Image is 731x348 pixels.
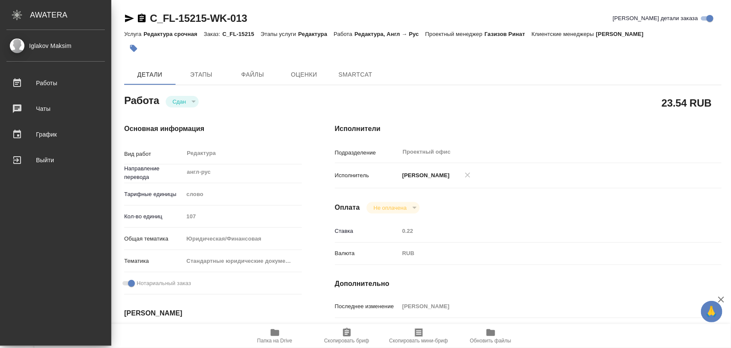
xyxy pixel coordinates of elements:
div: Работы [6,77,105,89]
p: Общая тематика [124,235,183,243]
button: Добавить тэг [124,39,143,58]
button: Папка на Drive [239,324,311,348]
span: SmartCat [335,69,376,80]
div: слово [183,187,302,202]
p: [PERSON_NAME] [399,171,450,180]
h4: Оплата [335,202,360,213]
span: Файлы [232,69,273,80]
p: Заказ: [204,31,222,37]
a: Работы [2,72,109,94]
a: Выйти [2,149,109,171]
span: Скопировать бриф [324,338,369,344]
a: График [2,124,109,145]
button: Скопировать мини-бриф [383,324,455,348]
p: C_FL-15215 [222,31,260,37]
div: График [6,128,105,141]
h4: Дополнительно [335,279,722,289]
a: Чаты [2,98,109,119]
a: C_FL-15215-WK-013 [150,12,247,24]
p: Последнее изменение [335,302,400,311]
p: Исполнитель [335,171,400,180]
div: Выйти [6,154,105,167]
span: Обновить файлы [470,338,511,344]
div: RUB [399,246,689,261]
p: Работа [334,31,355,37]
p: Вид работ [124,150,183,158]
p: Клиентские менеджеры [531,31,596,37]
span: [PERSON_NAME] детали заказа [613,14,698,23]
div: Стандартные юридические документы, договоры, уставы [183,254,302,268]
button: Скопировать ссылку [137,13,147,24]
p: Валюта [335,249,400,258]
button: Скопировать ссылку для ЯМессенджера [124,13,134,24]
input: Пустое поле [399,225,689,237]
p: Кол-во единиц [124,212,183,221]
p: Подразделение [335,149,400,157]
p: Редактура [298,31,334,37]
p: Тематика [124,257,183,265]
span: Папка на Drive [257,338,292,344]
span: Оценки [283,69,325,80]
div: Юридическая/Финансовая [183,232,302,246]
button: Сдан [170,98,188,105]
h4: Основная информация [124,124,301,134]
div: Чаты [6,102,105,115]
input: Пустое поле [399,300,689,312]
h2: 23.54 RUB [662,95,712,110]
button: Не оплачена [371,204,409,211]
p: Ставка [335,227,400,235]
p: [PERSON_NAME] [596,31,650,37]
p: Редактура, Англ → Рус [355,31,425,37]
span: Нотариальный заказ [137,279,191,288]
div: AWATERA [30,6,111,24]
p: Газизов Ринат [485,31,532,37]
div: Iglakov Maksim [6,41,105,51]
button: Обновить файлы [455,324,527,348]
h4: Исполнители [335,124,722,134]
span: Этапы [181,69,222,80]
p: Тарифные единицы [124,190,183,199]
button: Скопировать бриф [311,324,383,348]
div: Сдан [166,96,199,107]
span: 🙏 [704,303,719,321]
p: Направление перевода [124,164,183,181]
span: Скопировать мини-бриф [389,338,448,344]
p: Проектный менеджер [425,31,484,37]
span: Детали [129,69,170,80]
input: Пустое поле [183,210,302,223]
p: Редактура срочная [143,31,203,37]
p: Услуга [124,31,143,37]
h2: Работа [124,92,159,107]
div: Сдан [367,202,419,214]
p: Этапы услуги [261,31,298,37]
h4: [PERSON_NAME] [124,308,301,318]
button: 🙏 [701,301,722,322]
